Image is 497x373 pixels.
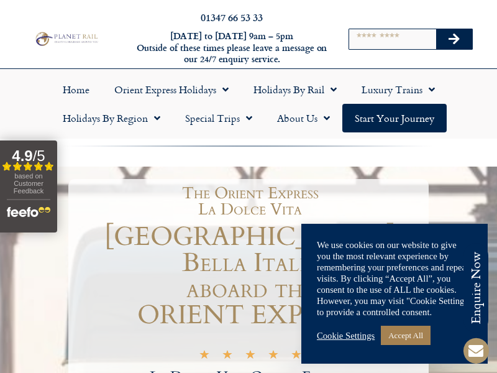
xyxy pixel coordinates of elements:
a: Holidays by Rail [241,75,349,104]
a: Holidays by Region [50,104,173,132]
a: Special Trips [173,104,265,132]
i: ★ [222,351,233,362]
a: Home [50,75,102,104]
button: Search [436,29,472,49]
nav: Menu [6,75,491,132]
a: 01347 66 53 33 [201,10,263,24]
h1: The Orient Express La Dolce Vita [78,185,422,218]
i: ★ [291,351,302,362]
i: ★ [268,351,279,362]
h1: [GEOGRAPHIC_DATA] Bella Italia aboard the ORIENT EXPRESS [71,224,429,328]
a: Start your Journey [342,104,447,132]
img: Planet Rail Train Holidays Logo [33,30,99,47]
a: About Us [265,104,342,132]
div: 5/5 [199,349,302,362]
i: ★ [245,351,256,362]
a: Cookie Settings [317,330,375,341]
i: ★ [199,351,210,362]
a: Accept All [381,326,431,345]
div: We use cookies on our website to give you the most relevant experience by remembering your prefer... [317,239,472,318]
h6: [DATE] to [DATE] 9am – 5pm Outside of these times please leave a message on our 24/7 enquiry serv... [135,30,328,65]
a: Luxury Trains [349,75,447,104]
a: Orient Express Holidays [102,75,241,104]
